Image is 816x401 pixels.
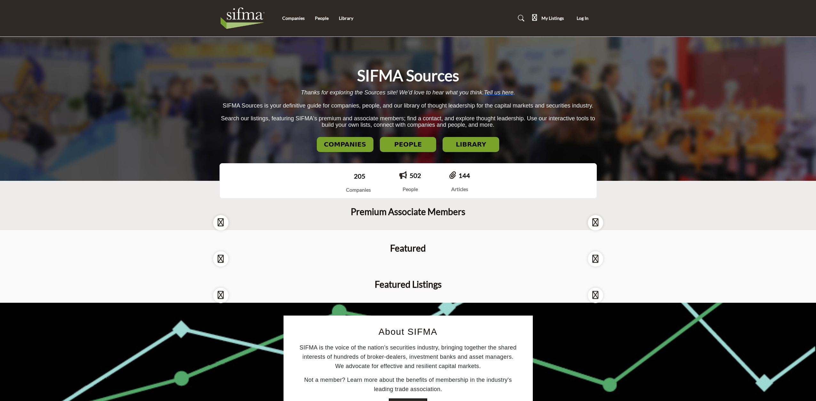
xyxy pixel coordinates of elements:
[346,186,371,194] div: Companies
[577,15,588,21] span: Log In
[354,172,365,180] a: 205
[390,243,426,254] h2: Featured
[512,13,529,23] a: Search
[375,279,442,290] h2: Featured Listings
[282,15,305,21] a: Companies
[351,206,465,217] h2: Premium Associate Members
[449,185,470,193] div: Articles
[444,140,497,148] h2: LIBRARY
[221,115,595,128] span: Search our listings, featuring SIFMA's premium and associate members; find a contact, and explore...
[410,172,421,179] a: 502
[315,15,329,21] a: People
[317,137,373,152] button: COMPANIES
[301,89,515,96] span: Thanks for exploring the Sources site! We’d love to hear what you think. .
[223,102,593,109] span: SIFMA Sources is your definitive guide for companies, people, and our library of thought leadersh...
[532,14,564,22] div: My Listings
[399,185,421,193] div: People
[357,66,459,85] h1: SIFMA Sources
[300,344,516,369] span: SIFMA is the voice of the nation’s securities industry, bringing together the shared interests of...
[484,89,513,96] a: Tell us here
[298,325,518,339] h2: About SIFMA
[569,12,597,24] button: Log In
[220,5,269,31] img: Site Logo
[541,15,564,21] h5: My Listings
[382,140,435,148] h2: PEOPLE
[304,377,512,392] span: Not a member? Learn more about the benefits of membership in the industry's leading trade associa...
[443,137,499,152] button: LIBRARY
[459,172,470,179] a: 144
[319,140,372,148] h2: COMPANIES
[380,137,436,152] button: PEOPLE
[339,15,353,21] a: Library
